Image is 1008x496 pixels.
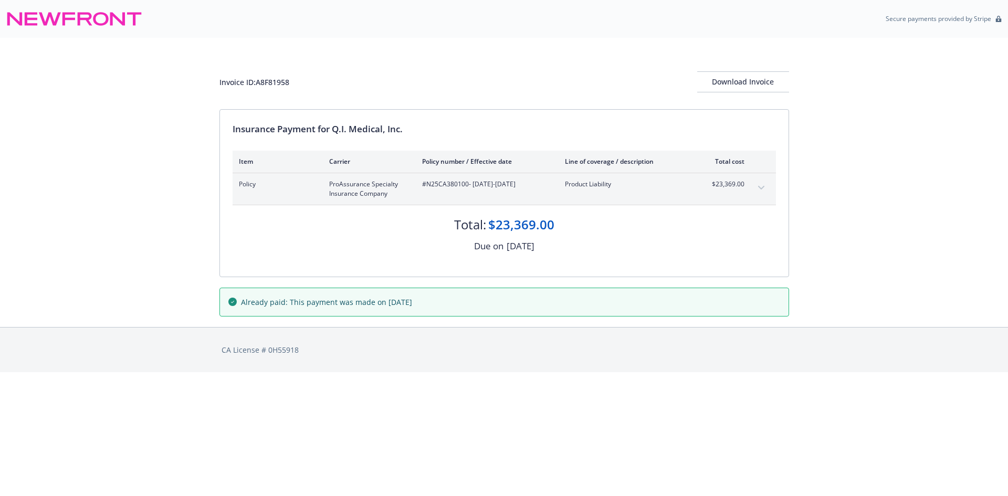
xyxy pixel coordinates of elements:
[222,344,787,355] div: CA License # 0H55918
[422,157,548,166] div: Policy number / Effective date
[753,180,770,196] button: expand content
[422,180,548,189] span: #N25CA380100 - [DATE]-[DATE]
[697,71,789,92] button: Download Invoice
[239,180,312,189] span: Policy
[488,216,554,234] div: $23,369.00
[329,157,405,166] div: Carrier
[474,239,503,253] div: Due on
[705,180,744,189] span: $23,369.00
[219,77,289,88] div: Invoice ID: A8F81958
[886,14,991,23] p: Secure payments provided by Stripe
[454,216,486,234] div: Total:
[329,180,405,198] span: ProAssurance Specialty Insurance Company
[239,157,312,166] div: Item
[233,122,776,136] div: Insurance Payment for Q.I. Medical, Inc.
[697,72,789,92] div: Download Invoice
[241,297,412,308] span: Already paid: This payment was made on [DATE]
[233,173,776,205] div: PolicyProAssurance Specialty Insurance Company#N25CA380100- [DATE]-[DATE]Product Liability$23,369...
[565,157,688,166] div: Line of coverage / description
[565,180,688,189] span: Product Liability
[507,239,534,253] div: [DATE]
[705,157,744,166] div: Total cost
